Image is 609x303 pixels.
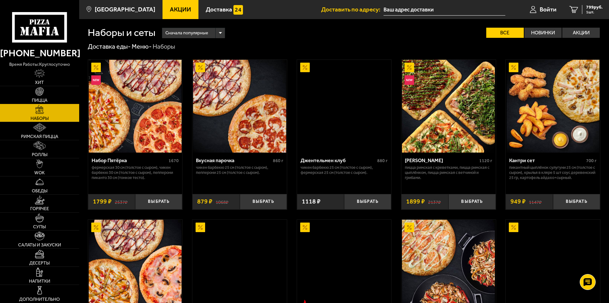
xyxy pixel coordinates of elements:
img: Акционный [300,63,310,72]
img: Акционный [405,63,414,72]
span: Доставка [206,6,232,12]
p: Чикен Барбекю 25 см (толстое с сыром), Фермерская 25 см (толстое с сыром). [301,165,388,175]
a: АкционныйВкусная парочка [192,60,287,153]
span: Акции [170,6,191,12]
span: Десерты [29,261,50,265]
p: Фермерская 30 см (толстое с сыром), Чикен Барбекю 30 см (толстое с сыром), Пепперони Пиканто 30 с... [92,165,179,180]
img: Акционный [196,223,205,232]
a: АкционныйКантри сет [506,60,600,153]
div: Джентельмен клуб [301,157,376,163]
label: Все [486,28,524,38]
img: Акционный [196,63,205,72]
p: Пикантный цыплёнок сулугуни 25 см (толстое с сыром), крылья в кляре 5 шт соус деревенский 25 гр, ... [509,165,597,180]
span: 879 ₽ [197,198,212,205]
span: 1120 г [479,158,492,163]
img: Новинка [405,75,414,85]
div: Кантри сет [509,157,585,163]
s: 2537 ₽ [115,198,128,205]
s: 1068 ₽ [216,198,228,205]
img: Акционный [405,223,414,232]
p: Пицца Римская с креветками, Пицца Римская с цыплёнком, Пицца Римская с ветчиной и грибами. [405,165,492,180]
span: 1899 ₽ [406,198,425,205]
span: 700 г [586,158,597,163]
button: Выбрать [135,194,182,210]
div: [PERSON_NAME] [405,157,478,163]
span: Сначала популярные [165,27,208,39]
span: Дополнительно [19,297,60,302]
span: 1799 ₽ [93,198,112,205]
span: Римская пицца [21,134,58,139]
span: 799 руб. [586,5,603,10]
a: АкционныйДжентельмен клуб [297,60,391,153]
span: Роллы [32,153,47,157]
img: Акционный [509,223,518,232]
span: 860 г [273,158,283,163]
span: Супы [33,225,46,229]
span: Войти [540,6,557,12]
span: Пицца [32,98,47,103]
span: WOK [34,171,45,175]
button: Выбрать [344,194,391,210]
a: Меню- [132,43,152,50]
s: 2137 ₽ [428,198,441,205]
span: 880 г [377,158,388,163]
button: Выбрать [240,194,287,210]
img: Набор Пятёрка [89,60,182,153]
input: Ваш адрес доставки [384,4,505,16]
img: Кантри сет [507,60,599,153]
label: Новинки [524,28,562,38]
img: Акционный [300,223,310,232]
button: Выбрать [448,194,495,210]
span: Доставить по адресу: [321,6,384,12]
div: Набор Пятёрка [92,157,167,163]
span: Обеды [32,189,47,193]
a: АкционныйНовинкаНабор Пятёрка [88,60,183,153]
s: 1147 ₽ [529,198,542,205]
a: АкционныйНовинкаМама Миа [401,60,496,153]
span: 1118 ₽ [302,198,321,205]
h1: Наборы и сеты [88,28,156,38]
button: Выбрать [553,194,600,210]
a: Доставка еды- [88,43,131,50]
span: 1 шт. [586,10,603,14]
img: Акционный [91,63,101,72]
span: Салаты и закуски [18,243,61,247]
img: Вкусная парочка [193,60,286,153]
img: Мама Миа [402,60,495,153]
img: 15daf4d41897b9f0e9f617042186c801.svg [233,5,243,15]
label: Акции [562,28,600,38]
img: Акционный [91,223,101,232]
div: Наборы [153,43,175,51]
div: Вкусная парочка [196,157,271,163]
span: Хит [35,80,44,85]
span: Горячее [30,207,49,211]
span: Наборы [31,116,49,121]
span: 949 ₽ [510,198,526,205]
span: 1670 [169,158,179,163]
img: Новинка [91,75,101,85]
span: Напитки [29,279,50,284]
img: Акционный [509,63,518,72]
span: [GEOGRAPHIC_DATA] [95,6,155,12]
p: Чикен Барбекю 25 см (толстое с сыром), Пепперони 25 см (толстое с сыром). [196,165,283,175]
